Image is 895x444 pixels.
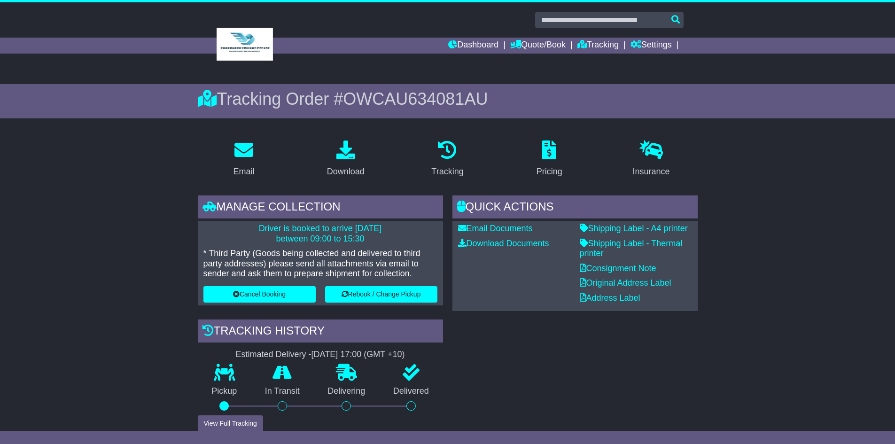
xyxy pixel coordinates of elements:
a: Pricing [530,137,568,181]
a: Download Documents [458,239,549,248]
div: Insurance [633,165,670,178]
button: Cancel Booking [203,286,316,303]
a: Quote/Book [510,38,566,54]
a: Download [321,137,371,181]
p: Driver is booked to arrive [DATE] between 09:00 to 15:30 [203,224,437,244]
a: Email [227,137,260,181]
span: OWCAU634081AU [343,89,488,109]
a: Address Label [580,293,640,303]
a: Shipping Label - A4 printer [580,224,688,233]
div: [DATE] 17:00 (GMT +10) [311,350,405,360]
a: Shipping Label - Thermal printer [580,239,683,258]
p: Delivering [314,386,380,397]
div: Pricing [537,165,562,178]
a: Insurance [627,137,676,181]
a: Dashboard [448,38,498,54]
a: Tracking [577,38,619,54]
div: Estimated Delivery - [198,350,443,360]
p: In Transit [251,386,314,397]
a: Tracking [425,137,469,181]
p: * Third Party (Goods being collected and delivered to third party addresses) please send all atta... [203,249,437,279]
div: Manage collection [198,195,443,221]
div: Quick Actions [452,195,698,221]
a: Original Address Label [580,278,671,288]
div: Tracking history [198,319,443,345]
div: Email [233,165,254,178]
div: Tracking Order # [198,89,698,109]
p: Delivered [379,386,443,397]
p: Pickup [198,386,251,397]
button: View Full Tracking [198,415,263,432]
button: Rebook / Change Pickup [325,286,437,303]
a: Email Documents [458,224,533,233]
div: Download [327,165,365,178]
div: Tracking [431,165,463,178]
a: Consignment Note [580,264,656,273]
a: Settings [630,38,672,54]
